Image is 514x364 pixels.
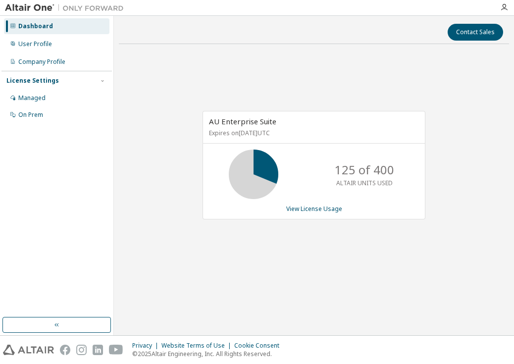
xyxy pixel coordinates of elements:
[286,205,342,213] a: View License Usage
[18,58,65,66] div: Company Profile
[18,111,43,119] div: On Prem
[335,161,394,178] p: 125 of 400
[209,116,276,126] span: AU Enterprise Suite
[209,129,416,137] p: Expires on [DATE] UTC
[93,345,103,355] img: linkedin.svg
[234,342,285,350] div: Cookie Consent
[448,24,503,41] button: Contact Sales
[60,345,70,355] img: facebook.svg
[132,350,285,358] p: © 2025 Altair Engineering, Inc. All Rights Reserved.
[161,342,234,350] div: Website Terms of Use
[18,94,46,102] div: Managed
[3,345,54,355] img: altair_logo.svg
[5,3,129,13] img: Altair One
[76,345,87,355] img: instagram.svg
[18,22,53,30] div: Dashboard
[132,342,161,350] div: Privacy
[109,345,123,355] img: youtube.svg
[6,77,59,85] div: License Settings
[336,179,393,187] p: ALTAIR UNITS USED
[18,40,52,48] div: User Profile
